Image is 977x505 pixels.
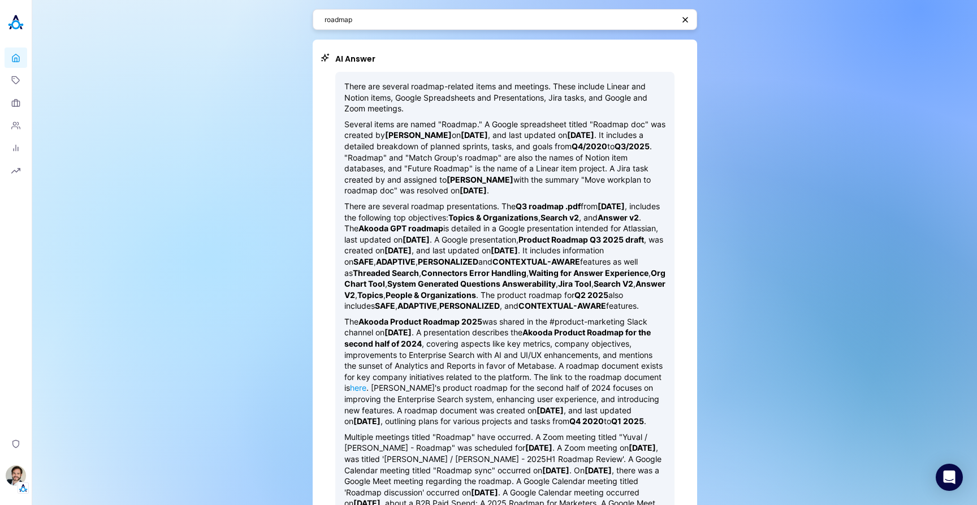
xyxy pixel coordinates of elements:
button: Stewart HullTenant Logo [5,461,27,494]
textarea: roadmap [325,14,674,25]
strong: Akooda Product Roadmap 2025 [358,317,482,326]
p: There are several roadmap presentations. The from , includes the following top objectives: , , an... [344,201,665,312]
strong: PERSONALIZED [439,301,500,310]
img: Tenant Logo [18,482,29,494]
strong: ADAPTIVE [376,257,416,266]
strong: [DATE] [461,130,488,140]
strong: [DATE] [353,416,381,426]
div: Open Intercom Messenger [936,464,963,491]
strong: Q4 2020 [569,416,604,426]
strong: [DATE] [585,465,612,475]
strong: Q4/2020 [572,141,607,151]
strong: CONTEXTUAL-AWARE [518,301,606,310]
h2: AI Answer [335,53,675,65]
p: The was shared in the #product-marketing Slack channel on . A presentation describes the , coveri... [344,316,665,427]
strong: Jira Tool [558,279,591,288]
strong: Answer V2 [344,279,665,300]
strong: Search V2 [594,279,633,288]
strong: [DATE] [537,405,564,415]
strong: Akooda GPT roadmap [358,223,443,233]
strong: Topics [357,290,383,300]
strong: [PERSON_NAME] [385,130,452,140]
strong: System Generated Questions Answerability [387,279,556,288]
img: Stewart Hull [6,465,26,486]
strong: PERSONALIZED [418,257,478,266]
strong: Q1 2025 [611,416,644,426]
strong: Answer v2 [598,213,639,222]
strong: People & Organizations [386,290,476,300]
img: Akooda Logo [5,11,27,34]
strong: Topics & Organizations [448,213,538,222]
strong: SAFE [375,301,395,310]
strong: [PERSON_NAME] [447,175,513,184]
strong: [DATE] [567,130,594,140]
strong: CONTEXTUAL-AWARE [492,257,580,266]
p: Several items are named "Roadmap." A Google spreadsheet titled "Roadmap doc" was created by on , ... [344,119,665,196]
strong: [DATE] [491,245,518,255]
strong: [DATE] [384,327,412,337]
strong: Threaded Search [353,268,419,278]
strong: Product Roadmap Q3 2025 draft [518,235,644,244]
strong: [DATE] [384,245,412,255]
strong: [DATE] [525,443,552,452]
strong: [DATE] [542,465,569,475]
strong: [DATE] [471,487,498,497]
p: There are several roadmap-related items and meetings. These include Linear and Notion items, Goog... [344,81,665,114]
strong: [DATE] [403,235,430,244]
strong: [DATE] [629,443,656,452]
strong: Search v2 [541,213,579,222]
strong: ADAPTIVE [397,301,437,310]
strong: Q3/2025 [615,141,650,151]
strong: Waiting for Answer Experience [529,268,649,278]
strong: Q2 2025 [574,290,608,300]
strong: SAFE [353,257,374,266]
strong: Q3 roadmap .pdf [516,201,581,211]
strong: [DATE] [460,185,487,195]
a: here [350,383,366,392]
strong: Connectors Error Handling [421,268,526,278]
strong: [DATE] [598,201,625,211]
